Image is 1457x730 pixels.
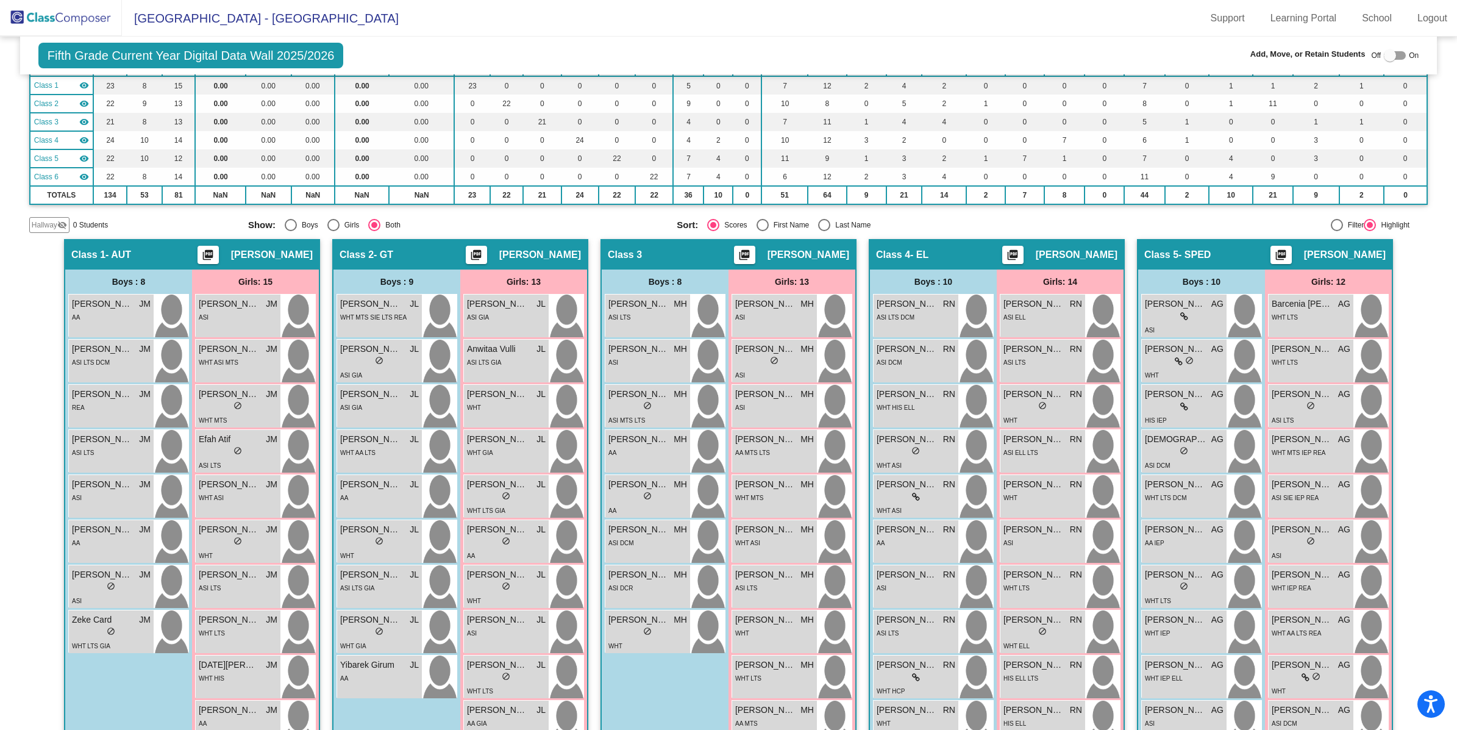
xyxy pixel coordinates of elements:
td: 10 [761,95,808,113]
td: 0 [523,76,561,95]
td: 22 [635,186,673,204]
span: Off [1371,50,1381,61]
td: 7 [761,76,808,95]
td: 11 [761,149,808,168]
a: Support [1201,9,1255,28]
td: 0.00 [335,113,389,131]
td: 0 [1165,95,1209,113]
td: 10 [127,131,162,149]
td: 0.00 [246,131,291,149]
td: 0.00 [291,149,335,168]
td: 0.00 [246,149,291,168]
td: 2 [1293,76,1339,95]
span: Class 5 [1144,249,1178,261]
mat-icon: visibility [79,117,89,127]
td: 0.00 [246,76,291,95]
td: 3 [886,149,922,168]
td: 1 [847,113,886,131]
td: 0 [1384,95,1427,113]
span: Class 1 [71,249,105,261]
td: 14 [922,186,966,204]
td: 0 [1384,76,1427,95]
td: 4 [704,168,733,186]
td: 0 [635,76,673,95]
div: Highlight [1376,220,1409,231]
span: [PERSON_NAME] [1304,249,1386,261]
td: 0 [1085,113,1124,131]
td: 0.00 [195,95,246,113]
td: 0.00 [195,131,246,149]
td: 12 [808,168,847,186]
td: 14 [162,131,195,149]
td: 0 [1384,149,1427,168]
span: Class 4 [876,249,910,261]
mat-icon: picture_as_pdf [469,249,483,266]
td: 0 [561,113,599,131]
mat-icon: picture_as_pdf [737,249,752,266]
td: 0 [704,113,733,131]
td: 4 [922,113,966,131]
td: 2 [966,186,1005,204]
td: 4 [886,113,922,131]
span: Hallway [32,220,57,231]
td: 0.00 [335,168,389,186]
td: 0 [1085,95,1124,113]
button: Print Students Details [1002,246,1024,264]
td: Amanda Getson - SPED [30,149,93,168]
td: 8 [127,76,162,95]
td: 12 [162,149,195,168]
td: 0.00 [195,113,246,131]
td: 0 [1384,131,1427,149]
td: 10 [1209,186,1253,204]
span: Class 2 [340,249,374,261]
td: 7 [1124,149,1164,168]
td: 15 [162,76,195,95]
td: 24 [561,131,599,149]
td: 0 [1044,76,1085,95]
span: - SPED [1178,249,1211,261]
td: 0 [1253,131,1293,149]
td: 0 [599,95,636,113]
mat-icon: picture_as_pdf [201,249,215,266]
td: 21 [1253,186,1293,204]
span: Class 1 [34,80,59,91]
span: Fifth Grade Current Year Digital Data Wall 2025/2026 [38,43,344,68]
span: On [1409,50,1419,61]
td: 22 [490,186,523,204]
span: Class 3 [34,116,59,127]
td: 0 [966,168,1005,186]
td: 36 [673,186,704,204]
td: 21 [523,186,561,204]
td: 1 [1293,113,1339,131]
td: NaN [335,186,389,204]
td: 0.00 [291,131,335,149]
td: 1 [1044,149,1085,168]
td: 0 [1085,131,1124,149]
td: 0 [1085,76,1124,95]
td: 0 [1339,149,1384,168]
td: 1 [1209,95,1253,113]
td: 81 [162,186,195,204]
td: 0 [1293,168,1339,186]
td: 0 [561,168,599,186]
td: 3 [847,131,886,149]
span: - GT [374,249,393,261]
td: 4 [673,131,704,149]
td: 22 [599,149,636,168]
td: 1 [1165,113,1209,131]
td: 0.00 [389,95,454,113]
td: 3 [1293,149,1339,168]
td: 8 [808,95,847,113]
td: 0 [599,131,636,149]
td: 0 [454,149,490,168]
td: NaN [389,186,454,204]
span: [PERSON_NAME] [499,249,581,261]
td: 0 [1339,168,1384,186]
td: 0 [1384,113,1427,131]
td: 0 [1005,95,1044,113]
td: 0.00 [291,76,335,95]
td: 0.00 [335,95,389,113]
td: 11 [1253,95,1293,113]
mat-icon: picture_as_pdf [1274,249,1288,266]
td: 4 [886,76,922,95]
